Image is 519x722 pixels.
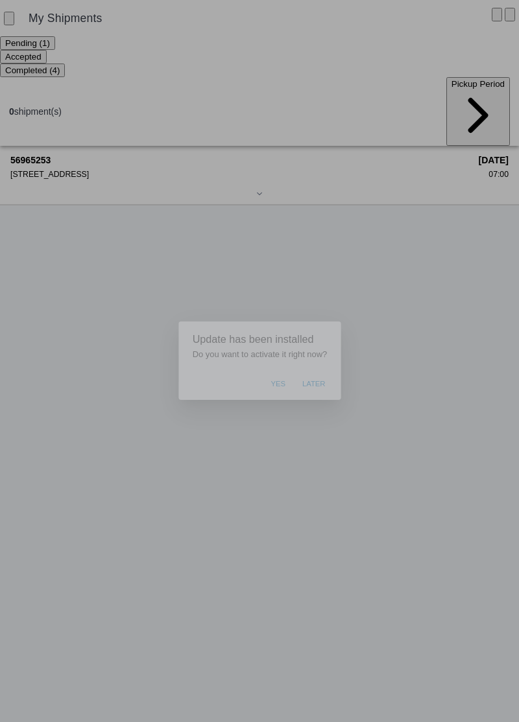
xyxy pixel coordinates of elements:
[271,380,287,392] span: Yes
[187,331,333,345] h2: Update has been installed
[265,374,294,399] button: Yes
[306,380,331,392] span: Later
[299,374,337,399] button: Later
[187,348,333,359] h3: Do you want to activate it right now?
